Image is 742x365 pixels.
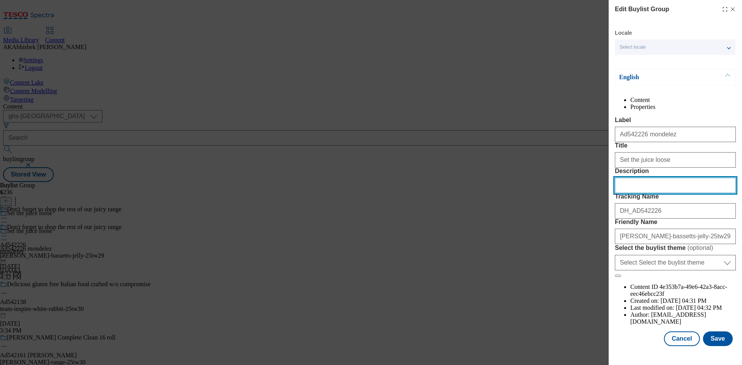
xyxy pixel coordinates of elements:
label: Tracking Name [615,193,736,200]
span: [DATE] 04:31 PM [660,297,706,304]
input: Enter Description [615,178,736,193]
span: Select locale [619,44,646,50]
input: Enter Tracking Name [615,203,736,219]
label: Locale [615,31,632,35]
li: Content ID [630,284,736,297]
li: Last modified on: [630,304,736,311]
h4: Edit Buylist Group [615,5,669,14]
input: Enter Label [615,127,736,142]
span: 4e353b7a-49e6-42a3-8acc-eec46ebcc23f [630,284,727,297]
span: [DATE] 04:32 PM [676,304,722,311]
label: Select the buylist theme [615,244,736,252]
input: Enter Friendly Name [615,229,736,244]
li: Properties [630,104,736,110]
li: Created on: [630,297,736,304]
input: Enter Title [615,152,736,168]
label: Description [615,168,736,175]
label: Title [615,142,736,149]
label: Label [615,117,736,124]
button: Select locale [615,39,735,55]
button: Cancel [664,331,699,346]
span: ( optional ) [688,244,713,251]
li: Content [630,97,736,104]
button: Save [703,331,733,346]
p: English [619,73,700,81]
li: Author: [630,311,736,325]
span: [EMAIL_ADDRESS][DOMAIN_NAME] [630,311,706,325]
label: Friendly Name [615,219,736,226]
